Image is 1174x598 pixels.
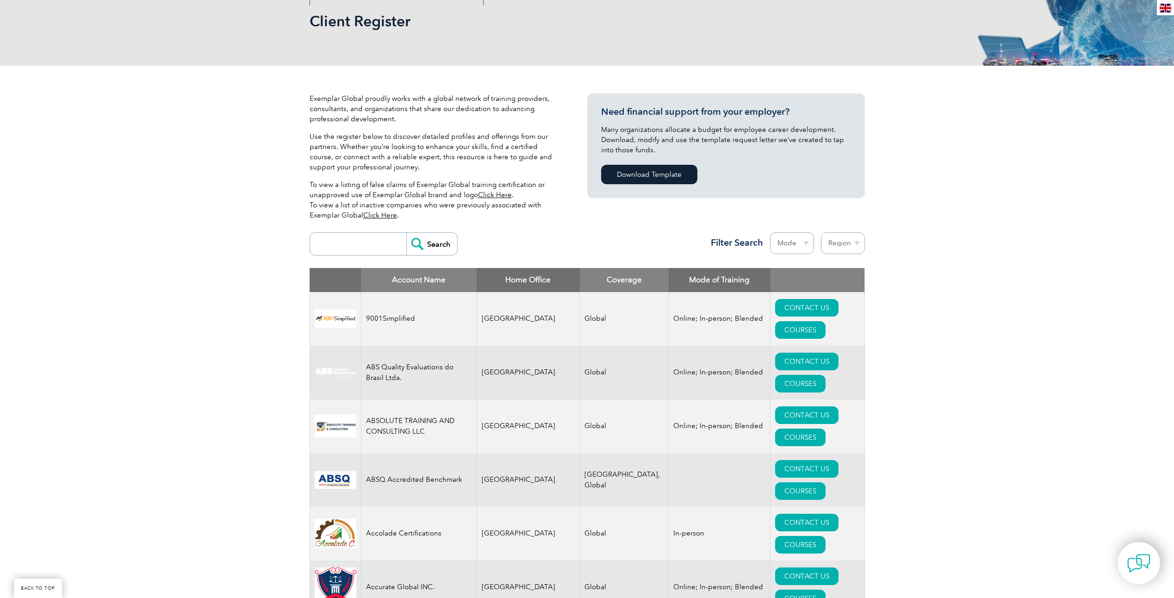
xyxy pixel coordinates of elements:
a: Click Here [478,191,512,199]
td: ABSQ Accredited Benchmark [361,453,477,507]
input: Search [406,233,457,255]
a: COURSES [775,482,826,500]
th: Coverage: activate to sort column ascending [580,268,669,292]
td: Online; In-person; Blended [669,346,770,399]
h3: Need financial support from your employer? [601,106,851,118]
td: [GEOGRAPHIC_DATA] [477,292,580,346]
img: contact-chat.png [1127,552,1150,575]
a: BACK TO TOP [14,579,62,598]
h2: Client Register [310,14,698,29]
th: Account Name: activate to sort column descending [361,268,477,292]
td: In-person [669,507,770,561]
a: CONTACT US [775,567,839,585]
h3: Filter Search [705,237,763,249]
p: Many organizations allocate a budget for employee career development. Download, modify and use th... [601,125,851,155]
a: COURSES [775,429,826,446]
img: cc24547b-a6e0-e911-a812-000d3a795b83-logo.png [315,471,356,489]
p: To view a listing of false claims of Exemplar Global training certification or unapproved use of ... [310,180,559,220]
th: Mode of Training: activate to sort column ascending [669,268,770,292]
img: c92924ac-d9bc-ea11-a814-000d3a79823d-logo.jpg [315,368,356,378]
th: : activate to sort column ascending [770,268,864,292]
td: [GEOGRAPHIC_DATA] [477,453,580,507]
a: COURSES [775,375,826,392]
a: CONTACT US [775,514,839,531]
td: Global [580,507,669,561]
img: 16e092f6-eadd-ed11-a7c6-00224814fd52-logo.png [315,415,356,437]
p: Exemplar Global proudly works with a global network of training providers, consultants, and organ... [310,93,559,124]
a: CONTACT US [775,460,839,478]
a: CONTACT US [775,353,839,370]
td: Global [580,399,669,453]
td: 9001Simplified [361,292,477,346]
td: ABS Quality Evaluations do Brasil Ltda. [361,346,477,399]
td: Online; In-person; Blended [669,292,770,346]
td: [GEOGRAPHIC_DATA] [477,346,580,399]
td: Accolade Certifications [361,507,477,561]
img: 1a94dd1a-69dd-eb11-bacb-002248159486-logo.jpg [315,519,356,548]
a: Download Template [601,165,697,184]
a: Click Here [363,211,397,219]
a: CONTACT US [775,299,839,317]
img: en [1160,4,1171,12]
td: Online; In-person; Blended [669,399,770,453]
a: COURSES [775,536,826,554]
td: Global [580,292,669,346]
p: Use the register below to discover detailed profiles and offerings from our partners. Whether you... [310,131,559,172]
img: 37c9c059-616f-eb11-a812-002248153038-logo.png [315,309,356,328]
td: [GEOGRAPHIC_DATA], Global [580,453,669,507]
a: CONTACT US [775,406,839,424]
a: COURSES [775,321,826,339]
td: Global [580,346,669,399]
td: ABSOLUTE TRAINING AND CONSULTING LLC [361,399,477,453]
td: [GEOGRAPHIC_DATA] [477,507,580,561]
th: Home Office: activate to sort column ascending [477,268,580,292]
td: [GEOGRAPHIC_DATA] [477,399,580,453]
